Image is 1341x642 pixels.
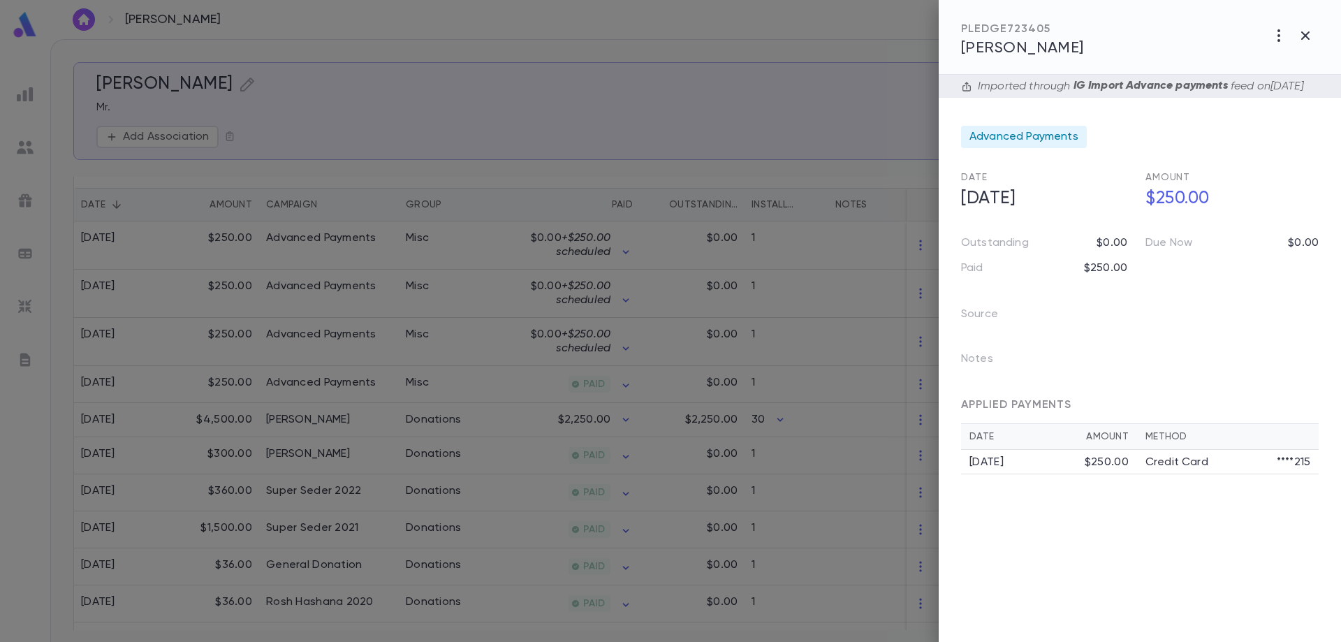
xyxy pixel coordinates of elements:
div: PLEDGE 723405 [961,22,1084,36]
h5: $250.00 [1137,184,1319,214]
div: Advanced Payments [961,126,1087,148]
div: Imported through feed on [DATE] [972,79,1303,94]
th: Method [1137,424,1319,450]
div: [DATE] [969,455,1085,469]
p: Source [961,303,1020,331]
p: Notes [961,348,1016,376]
span: [PERSON_NAME] [961,41,1084,56]
div: Amount [1086,431,1129,442]
p: $250.00 [1084,261,1127,275]
p: IG Import Advance payments [1071,79,1231,94]
div: $250.00 [1085,455,1129,469]
p: Due Now [1145,236,1192,250]
span: Advanced Payments [969,130,1078,144]
span: APPLIED PAYMENTS [961,400,1071,411]
div: Date [969,431,1086,442]
span: Amount [1145,173,1190,182]
span: Date [961,173,987,182]
p: $0.00 [1288,236,1319,250]
p: Paid [961,261,983,275]
p: Outstanding [961,236,1029,250]
h5: [DATE] [953,184,1134,214]
p: $0.00 [1097,236,1127,250]
p: Credit Card [1145,455,1208,469]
